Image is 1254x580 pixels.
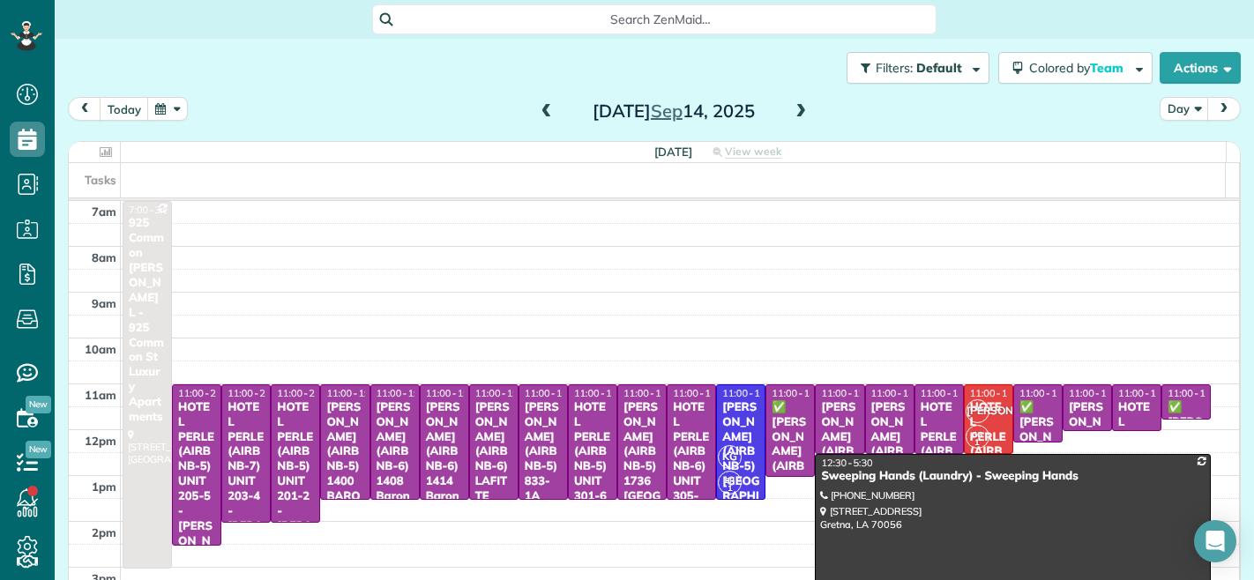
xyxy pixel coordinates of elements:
span: Colored by [1029,60,1130,76]
div: HOTEL PERLE (AIRBNB-7) UNIT 203-4 - [PERSON_NAME] [227,400,265,564]
div: HOTEL PERLE (AIRBNB-6) UNIT 305-10 - [PERSON_NAME] [672,400,711,564]
span: 7am [92,204,116,219]
button: today [100,97,149,121]
div: HOTEL PERLE (AIRBNB-4) UNIT 302-7 - [PERSON_NAME] [920,400,959,564]
span: 11:00 - 1:30 [673,387,724,399]
div: HOTEL PERLE (AIRBNB-2) UNIT 303-8 - [PERSON_NAME] [1117,400,1156,564]
button: Actions [1160,52,1241,84]
button: prev [68,97,101,121]
span: 12:30 - 5:30 [821,457,872,469]
span: 11:00 - 11:45 [1168,387,1225,399]
span: [DATE] [654,145,692,159]
span: 10am [85,342,116,356]
span: Team [1090,60,1126,76]
div: [PERSON_NAME] (AIRBNB-5) [GEOGRAPHIC_DATA] [721,400,760,534]
span: 1pm [92,480,116,494]
div: [PERSON_NAME] (AIRBNB-4) 833-4A ZIGGY [870,400,909,519]
div: [PERSON_NAME] (AIRBNB-5) 833-1A LeCOUER [524,400,563,534]
div: ✅ [PERSON_NAME] (AIRBNB-3) - FLEURLICITY LLC [1019,400,1057,549]
span: 11am [85,388,116,402]
span: 8am [92,250,116,264]
span: 7:00 - 3:00 [129,204,175,216]
div: 925 Common [PERSON_NAME] L - 925 Common St Luxury Apartments [128,216,167,424]
span: New [26,396,51,413]
div: [PERSON_NAME] (AIRBNB-6) 1414 Baronne [425,400,464,519]
div: ✅ [PERSON_NAME] (AIRBNB-4) - FLEURLICITY LLC [771,400,810,549]
button: next [1207,97,1241,121]
span: New [26,441,51,458]
span: 11:00 - 12:15 [1019,387,1077,399]
span: Tasks [85,173,116,187]
span: 11:00 - 1:30 [326,387,377,399]
span: 11:00 - 12:00 [1069,387,1126,399]
span: KG [718,445,742,469]
div: HOTEL PERLE (AIRBNB-5) UNIT 205-5 - [PERSON_NAME] [177,400,216,564]
span: 11:00 - 1:30 [574,387,625,399]
div: Open Intercom Messenger [1194,520,1236,562]
span: 11:00 - 12:30 [921,387,978,399]
span: [PERSON_NAME] [966,399,989,423]
div: HOTEL PERLE (AIRBNB-5) UNIT 301-6 - [PERSON_NAME] [573,400,612,564]
div: [PERSON_NAME] (AIRBNB-6) 1408 Baronne [376,400,414,519]
span: CG [972,429,982,439]
h2: [DATE] 14, 2025 [564,101,784,121]
span: Sep [651,100,683,122]
span: 9am [92,296,116,310]
span: 11:00 - 2:30 [178,387,229,399]
a: Filters: Default [838,52,989,84]
small: 1 [967,435,989,451]
span: 11:00 - 12:30 [871,387,929,399]
span: 11:00 - 2:00 [277,387,328,399]
button: Colored byTeam [998,52,1153,84]
div: [PERSON_NAME] (AIRBNB-4) 833-3A THE 10TH [MEDICAL_DATA] [820,400,859,579]
span: 11:00 - 1:30 [525,387,576,399]
span: 11:00 - 1:30 [475,387,526,399]
span: 11:00 - 1:30 [377,387,428,399]
div: [PERSON_NAME] (AIRBNB-2) 833-2A THE [PERSON_NAME] [1068,400,1107,564]
span: EP [725,475,735,485]
span: 11:00 - 1:30 [426,387,477,399]
small: 1 [719,480,741,497]
span: Filters: [876,60,913,76]
span: 11:00 - 1:30 [623,387,675,399]
div: [PERSON_NAME] (AIRBNB-5) 1736 [GEOGRAPHIC_DATA] [623,400,661,549]
span: 11:00 - 12:00 [1118,387,1176,399]
span: 11:00 - 1:00 [772,387,823,399]
span: Default [916,60,963,76]
div: [PERSON_NAME] (AIRBNB-5) 1400 BARONNE [325,400,364,519]
span: 11:00 - 2:00 [228,387,279,399]
button: Day [1160,97,1209,121]
span: 2pm [92,525,116,539]
span: 11:00 - 12:30 [970,387,1027,399]
span: 11:00 - 12:30 [821,387,878,399]
span: View week [725,145,781,159]
span: 12pm [85,434,116,448]
button: Filters: Default [847,52,989,84]
div: [PERSON_NAME] (AIRBNB-6) LAFITTE [474,400,513,504]
div: HOTEL PERLE (AIRBNB-5) UNIT 201-2 - [PERSON_NAME] [276,400,315,564]
span: 11:00 - 1:30 [722,387,773,399]
div: Sweeping Hands (Laundry) - Sweeping Hands [820,469,1205,484]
